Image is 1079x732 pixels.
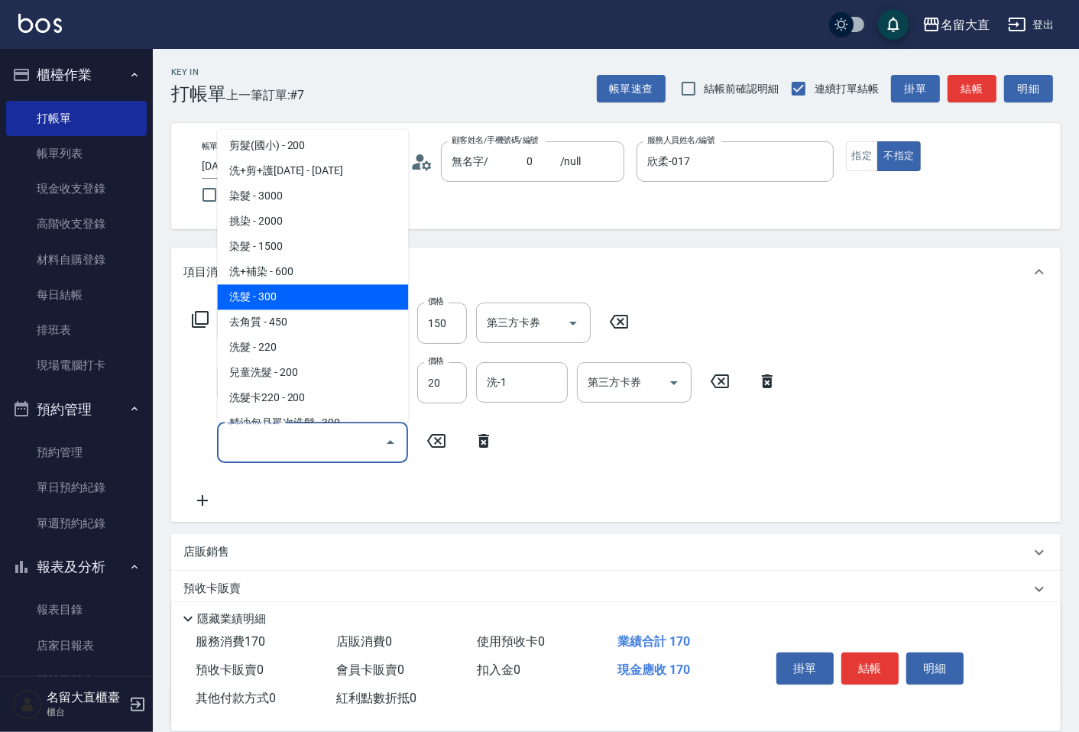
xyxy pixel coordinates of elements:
[217,209,408,234] span: 挑染 - 2000
[878,9,909,40] button: save
[662,371,686,395] button: Open
[6,470,147,505] a: 單日預約紀錄
[428,355,444,367] label: 價格
[891,75,940,103] button: 掛單
[647,134,714,146] label: 服務人員姓名/編號
[776,653,834,685] button: 掛單
[452,134,539,146] label: 顧客姓名/手機號碼/編號
[336,691,416,705] span: 紅利點數折抵 0
[6,206,147,241] a: 高階收支登錄
[171,248,1061,296] div: 項目消費
[597,75,666,103] button: 帳單速查
[183,544,229,560] p: 店販銷售
[6,592,147,627] a: 報表目錄
[202,154,365,179] input: YYYY/MM/DD hh:mm
[196,634,265,649] span: 服務消費 170
[217,284,408,309] span: 洗髮 - 300
[6,506,147,541] a: 單週預約紀錄
[477,662,520,677] span: 扣入金 0
[6,136,147,171] a: 帳單列表
[217,158,408,183] span: 洗+剪+護[DATE] - [DATE]
[12,689,43,720] img: Person
[1004,75,1053,103] button: 明細
[217,410,408,436] span: 精油包月單次洗髮 - 300
[6,663,147,698] a: 互助日報表
[906,653,964,685] button: 明細
[705,81,779,97] span: 結帳前確認明細
[916,9,996,40] button: 名留大直
[217,335,408,360] span: 洗髮 - 220
[217,133,408,158] span: 剪髮(國小) - 200
[197,611,266,627] p: 隱藏業績明細
[815,81,879,97] span: 連續打單結帳
[378,430,403,455] button: Close
[877,141,920,171] button: 不指定
[336,634,392,649] span: 店販消費 0
[841,653,899,685] button: 結帳
[217,259,408,284] span: 洗+補染 - 600
[47,690,125,705] h5: 名留大直櫃臺
[217,309,408,335] span: 去角質 - 450
[183,264,229,280] p: 項目消費
[217,360,408,385] span: 兒童洗髮 - 200
[18,14,62,33] img: Logo
[6,277,147,313] a: 每日結帳
[6,313,147,348] a: 排班表
[6,101,147,136] a: 打帳單
[6,547,147,587] button: 報表及分析
[6,628,147,663] a: 店家日報表
[6,390,147,429] button: 預約管理
[171,571,1061,607] div: 預收卡販賣
[217,385,408,410] span: 洗髮卡220 - 200
[171,67,226,77] h2: Key In
[226,86,305,105] span: 上一筆訂單:#7
[1002,11,1061,39] button: 登出
[6,171,147,206] a: 現金收支登錄
[6,348,147,383] a: 現場電腦打卡
[428,296,444,307] label: 價格
[171,83,226,105] h3: 打帳單
[561,311,585,335] button: Open
[617,662,690,677] span: 現金應收 170
[217,183,408,209] span: 染髮 - 3000
[183,581,241,597] p: 預收卡販賣
[6,55,147,95] button: 櫃檯作業
[47,705,125,719] p: 櫃台
[6,435,147,470] a: 預約管理
[477,634,545,649] span: 使用預收卡 0
[6,242,147,277] a: 材料自購登錄
[948,75,996,103] button: 結帳
[217,234,408,259] span: 染髮 - 1500
[617,634,690,649] span: 業績合計 170
[941,15,990,34] div: 名留大直
[196,662,264,677] span: 預收卡販賣 0
[196,691,276,705] span: 其他付款方式 0
[846,141,879,171] button: 指定
[202,141,234,152] label: 帳單日期
[336,662,404,677] span: 會員卡販賣 0
[171,534,1061,571] div: 店販銷售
